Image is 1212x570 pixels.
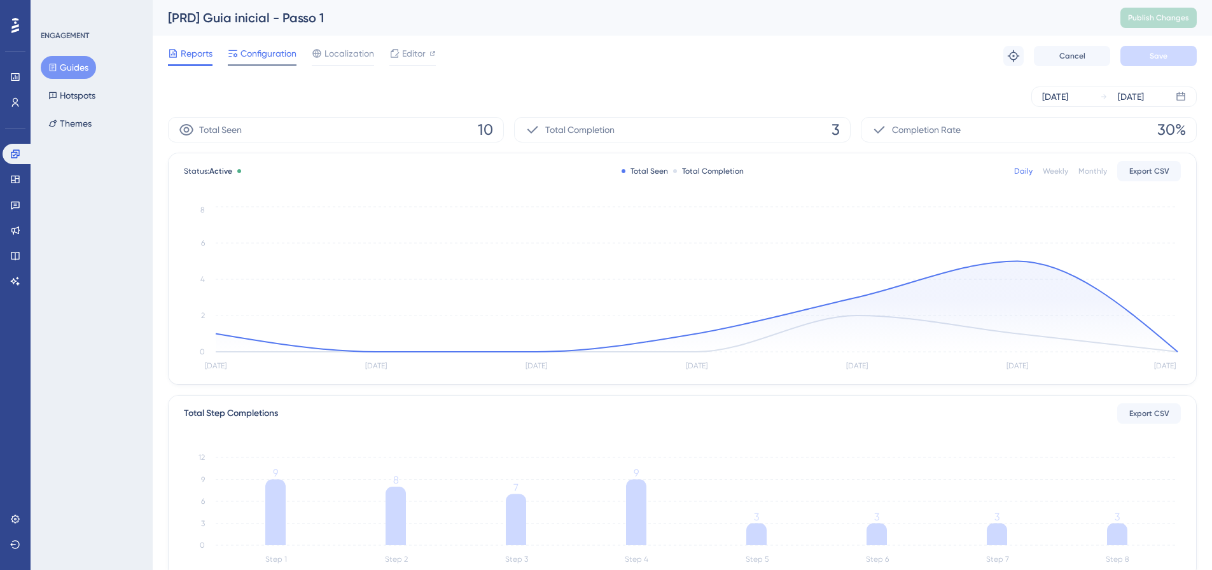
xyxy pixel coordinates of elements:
[201,239,205,247] tspan: 6
[1078,166,1107,176] div: Monthly
[201,519,205,528] tspan: 3
[200,347,205,356] tspan: 0
[201,475,205,484] tspan: 9
[622,166,668,176] div: Total Seen
[832,120,840,140] span: 3
[1157,120,1186,140] span: 30%
[1034,46,1110,66] button: Cancel
[874,511,879,523] tspan: 3
[240,46,296,61] span: Configuration
[1043,166,1068,176] div: Weekly
[1117,161,1181,181] button: Export CSV
[1007,361,1028,370] tspan: [DATE]
[41,84,103,107] button: Hotspots
[1129,408,1169,419] span: Export CSV
[866,555,889,564] tspan: Step 6
[365,361,387,370] tspan: [DATE]
[1014,166,1033,176] div: Daily
[1120,8,1197,28] button: Publish Changes
[324,46,374,61] span: Localization
[200,275,205,284] tspan: 4
[994,511,1000,523] tspan: 3
[209,167,232,176] span: Active
[478,120,493,140] span: 10
[892,122,961,137] span: Completion Rate
[273,467,278,479] tspan: 9
[986,555,1009,564] tspan: Step 7
[505,555,528,564] tspan: Step 3
[265,555,287,564] tspan: Step 1
[205,361,226,370] tspan: [DATE]
[184,406,278,421] div: Total Step Completions
[200,205,205,214] tspan: 8
[1154,361,1176,370] tspan: [DATE]
[1059,51,1085,61] span: Cancel
[1150,51,1167,61] span: Save
[634,467,639,479] tspan: 9
[1106,555,1129,564] tspan: Step 8
[545,122,615,137] span: Total Completion
[513,482,519,494] tspan: 7
[41,56,96,79] button: Guides
[846,361,868,370] tspan: [DATE]
[625,555,648,564] tspan: Step 4
[686,361,707,370] tspan: [DATE]
[402,46,426,61] span: Editor
[41,31,89,41] div: ENGAGEMENT
[526,361,547,370] tspan: [DATE]
[168,9,1089,27] div: [PRD] Guia inicial - Passo 1
[746,555,769,564] tspan: Step 5
[201,497,205,506] tspan: 6
[199,453,205,462] tspan: 12
[1118,89,1144,104] div: [DATE]
[385,555,408,564] tspan: Step 2
[393,474,399,486] tspan: 8
[1128,13,1189,23] span: Publish Changes
[201,311,205,320] tspan: 2
[41,112,99,135] button: Themes
[673,166,744,176] div: Total Completion
[1120,46,1197,66] button: Save
[1117,403,1181,424] button: Export CSV
[184,166,232,176] span: Status:
[181,46,212,61] span: Reports
[1042,89,1068,104] div: [DATE]
[199,122,242,137] span: Total Seen
[200,541,205,550] tspan: 0
[1115,511,1120,523] tspan: 3
[1129,166,1169,176] span: Export CSV
[754,511,759,523] tspan: 3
